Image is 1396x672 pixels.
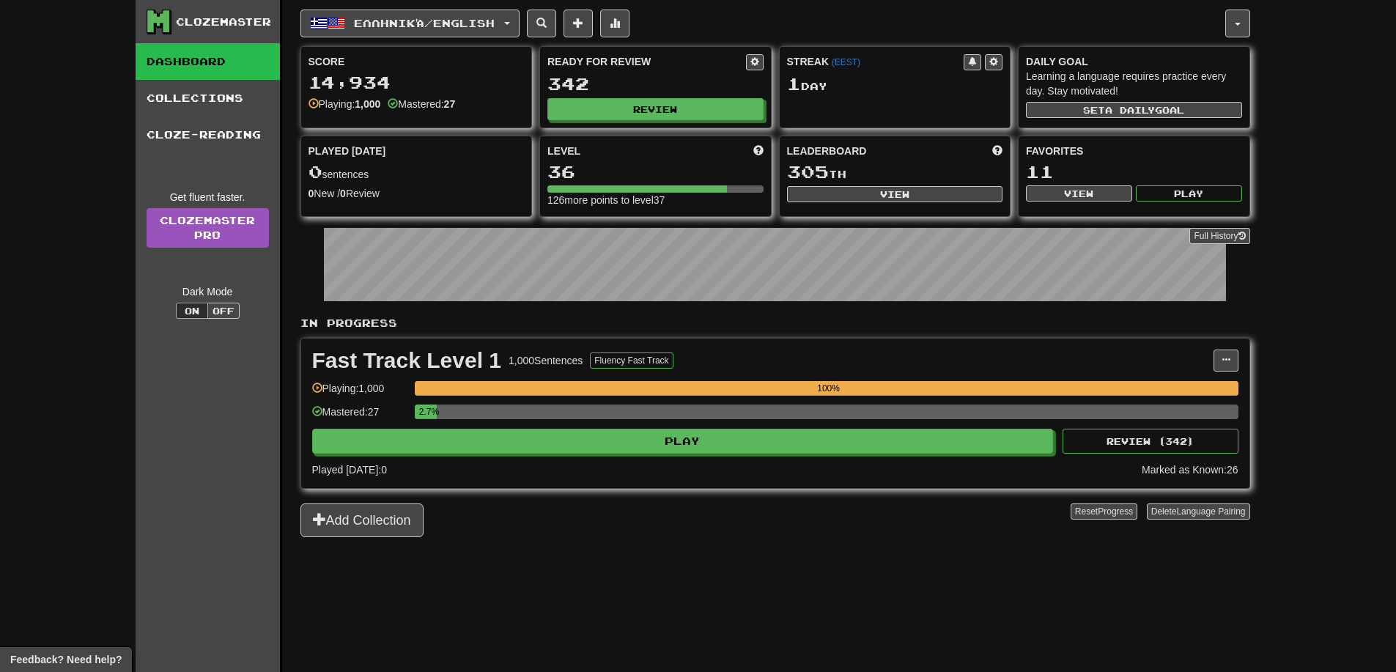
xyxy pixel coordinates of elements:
[309,186,525,201] div: New / Review
[1026,102,1242,118] button: Seta dailygoal
[787,54,964,69] div: Streak
[787,161,829,182] span: 305
[300,10,520,37] button: Ελληνικά/English
[309,188,314,199] strong: 0
[787,163,1003,182] div: th
[1026,54,1242,69] div: Daily Goal
[136,43,280,80] a: Dashboard
[340,188,346,199] strong: 0
[419,381,1238,396] div: 100%
[753,144,764,158] span: Score more points to level up
[355,98,380,110] strong: 1,000
[547,75,764,93] div: 342
[1026,69,1242,98] div: Learning a language requires practice every day. Stay motivated!
[509,353,583,368] div: 1,000 Sentences
[309,163,525,182] div: sentences
[1136,185,1242,202] button: Play
[419,405,437,419] div: 2.7%
[547,193,764,207] div: 126 more points to level 37
[312,350,502,372] div: Fast Track Level 1
[1071,503,1137,520] button: ResetProgress
[600,10,629,37] button: More stats
[832,57,860,67] a: (EEST)
[1189,228,1249,244] button: Full History
[1026,163,1242,181] div: 11
[564,10,593,37] button: Add sentence to collection
[1105,105,1155,115] span: a daily
[300,316,1250,331] p: In Progress
[444,98,456,110] strong: 27
[147,284,269,299] div: Dark Mode
[547,54,746,69] div: Ready for Review
[309,144,386,158] span: Played [DATE]
[136,80,280,117] a: Collections
[309,161,322,182] span: 0
[354,17,495,29] span: Ελληνικά / English
[1026,144,1242,158] div: Favorites
[388,97,455,111] div: Mastered:
[1026,185,1132,202] button: View
[787,186,1003,202] button: View
[309,97,381,111] div: Playing:
[176,303,208,319] button: On
[312,381,407,405] div: Playing: 1,000
[312,405,407,429] div: Mastered: 27
[312,429,1054,454] button: Play
[1142,462,1238,477] div: Marked as Known: 26
[1147,503,1250,520] button: DeleteLanguage Pairing
[992,144,1002,158] span: This week in points, UTC
[312,464,387,476] span: Played [DATE]: 0
[1176,506,1245,517] span: Language Pairing
[787,144,867,158] span: Leaderboard
[547,144,580,158] span: Level
[787,73,801,94] span: 1
[309,73,525,92] div: 14,934
[300,503,424,537] button: Add Collection
[547,98,764,120] button: Review
[207,303,240,319] button: Off
[147,208,269,248] a: ClozemasterPro
[1098,506,1133,517] span: Progress
[176,15,271,29] div: Clozemaster
[547,163,764,181] div: 36
[10,652,122,667] span: Open feedback widget
[590,352,673,369] button: Fluency Fast Track
[147,190,269,204] div: Get fluent faster.
[136,117,280,153] a: Cloze-Reading
[309,54,525,69] div: Score
[527,10,556,37] button: Search sentences
[787,75,1003,94] div: Day
[1063,429,1238,454] button: Review (342)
